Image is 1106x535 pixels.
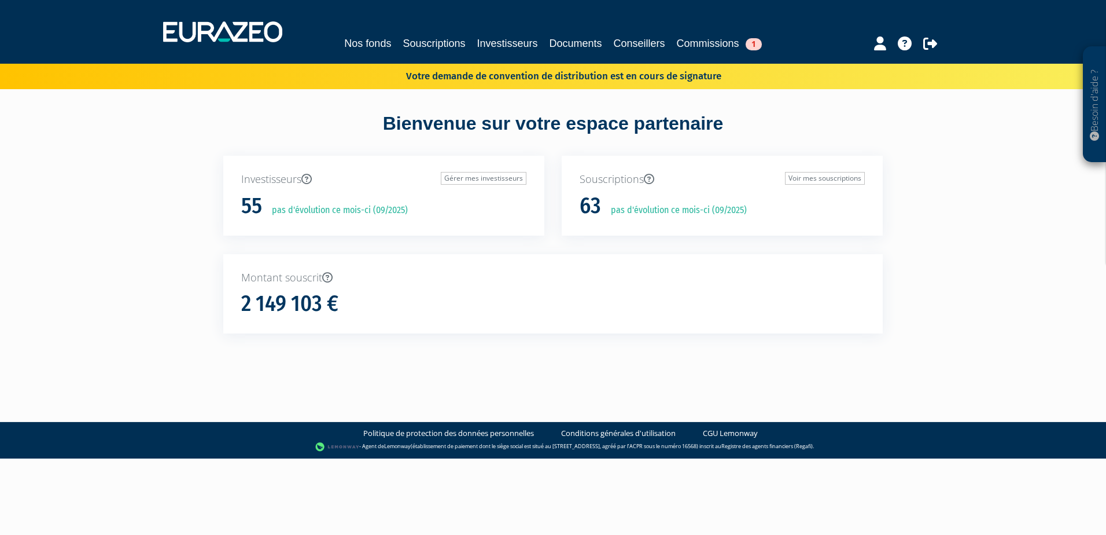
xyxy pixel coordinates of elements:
a: Nos fonds [344,35,391,52]
p: Investisseurs [241,172,526,187]
a: Voir mes souscriptions [785,172,865,185]
p: Votre demande de convention de distribution est en cours de signature [373,67,721,83]
a: Conseillers [614,35,665,52]
p: Souscriptions [580,172,865,187]
a: Gérer mes investisseurs [441,172,526,185]
a: Registre des agents financiers (Regafi) [721,443,813,450]
a: Investisseurs [477,35,537,52]
a: Souscriptions [403,35,465,52]
a: Politique de protection des données personnelles [363,428,534,439]
span: 1 [746,38,762,50]
p: Montant souscrit [241,270,865,285]
p: pas d'évolution ce mois-ci (09/2025) [603,204,747,217]
div: - Agent de (établissement de paiement dont le siège social est situé au [STREET_ADDRESS], agréé p... [12,441,1094,453]
h1: 63 [580,194,601,218]
a: Documents [550,35,602,52]
a: Commissions1 [677,35,762,52]
p: pas d'évolution ce mois-ci (09/2025) [264,204,408,217]
a: CGU Lemonway [703,428,758,439]
img: 1732889491-logotype_eurazeo_blanc_rvb.png [163,21,282,42]
h1: 2 149 103 € [241,292,338,316]
a: Lemonway [384,443,411,450]
p: Besoin d'aide ? [1088,53,1101,157]
div: Bienvenue sur votre espace partenaire [215,111,891,156]
h1: 55 [241,194,262,218]
a: Conditions générales d'utilisation [561,428,676,439]
img: logo-lemonway.png [315,441,360,453]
